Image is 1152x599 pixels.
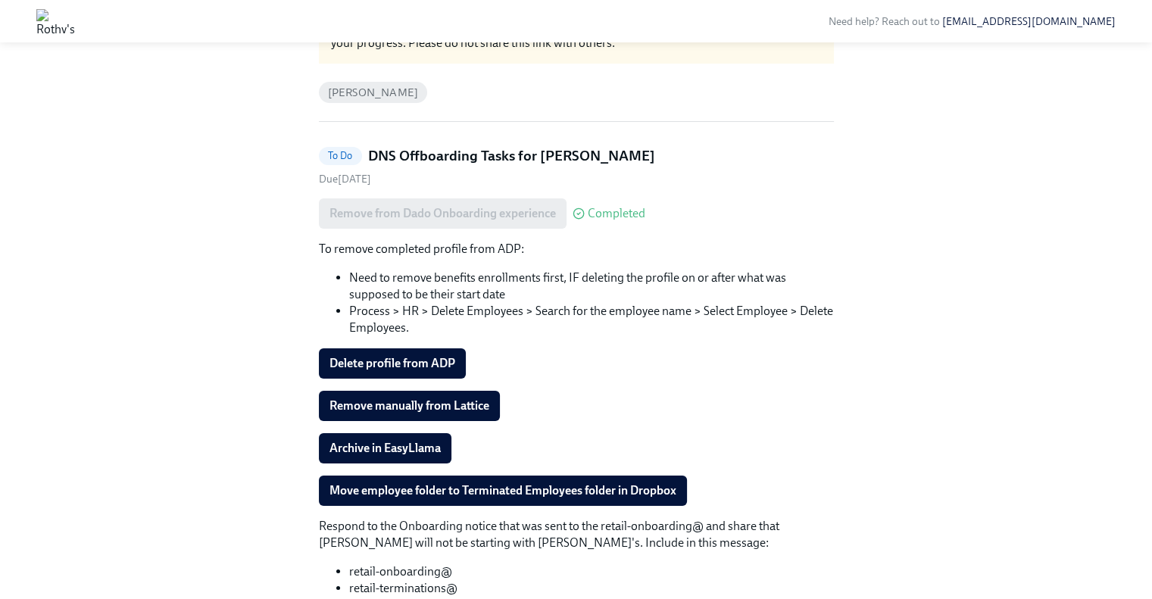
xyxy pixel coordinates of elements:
[829,15,1116,28] span: Need help? Reach out to
[319,476,687,506] button: Move employee folder to Terminated Employees folder in Dropbox
[349,563,834,580] li: retail-onboarding@
[36,9,75,33] img: Rothy's
[319,391,500,421] button: Remove manually from Lattice
[329,398,489,413] span: Remove manually from Lattice
[329,441,441,456] span: Archive in EasyLlama
[319,241,834,257] p: To remove completed profile from ADP:
[942,15,1116,28] a: [EMAIL_ADDRESS][DOMAIN_NAME]
[329,483,676,498] span: Move employee folder to Terminated Employees folder in Dropbox
[319,150,362,161] span: To Do
[349,270,834,303] li: Need to remove benefits enrollments first, IF deleting the profile on or after what was supposed ...
[319,87,428,98] span: [PERSON_NAME]
[588,207,645,220] span: Completed
[319,433,451,463] button: Archive in EasyLlama
[349,303,834,336] li: Process > HR > Delete Employees > Search for the employee name > Select Employee > Delete Employees.
[368,146,655,166] h5: DNS Offboarding Tasks for [PERSON_NAME]
[319,146,834,186] a: To DoDNS Offboarding Tasks for [PERSON_NAME]Due[DATE]
[349,580,834,597] li: retail-terminations@
[319,173,371,186] span: Monday, October 20th 2025, 9:00 am
[329,356,455,371] span: Delete profile from ADP
[319,348,466,379] button: Delete profile from ADP
[319,518,834,551] p: Respond to the Onboarding notice that was sent to the retail-onboarding@ and share that [PERSON_N...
